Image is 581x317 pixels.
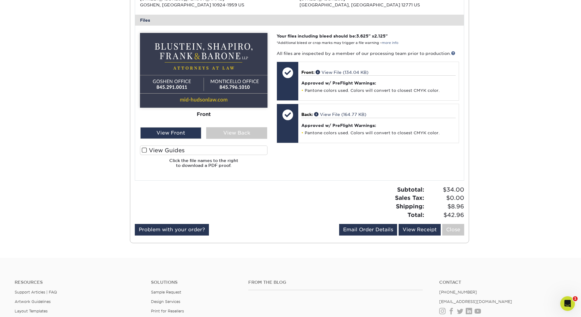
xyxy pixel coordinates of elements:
a: Contact [439,280,566,285]
a: View Receipt [399,224,441,236]
div: View Back [206,127,267,139]
span: $0.00 [426,194,464,202]
a: more info [382,41,398,45]
a: Support Articles | FAQ [15,290,57,294]
a: Problem with your order? [135,224,209,236]
span: 2.125 [374,34,386,38]
div: Files [135,15,464,26]
small: *Additional bleed or crop marks may trigger a file warning – [277,41,398,45]
h4: From the Blog [248,280,423,285]
a: Design Services [151,299,180,304]
strong: Total: [407,211,424,218]
div: Front [140,108,267,121]
strong: Subtotal: [397,186,424,193]
li: Pantone colors used. Colors will convert to closest CMYK color. [301,88,455,93]
span: $8.96 [426,202,464,211]
a: View File (134.04 KB) [316,70,368,75]
h4: Resources [15,280,142,285]
a: View File (164.77 KB) [314,112,366,117]
span: 1 [573,296,578,301]
span: 3.625 [356,34,368,38]
a: [PHONE_NUMBER] [439,290,477,294]
span: $42.96 [426,211,464,219]
a: Sample Request [151,290,181,294]
label: View Guides [140,146,267,155]
a: Close [442,224,464,236]
span: Front: [301,70,314,75]
a: [EMAIL_ADDRESS][DOMAIN_NAME] [439,299,512,304]
strong: Sales Tax: [395,194,424,201]
span: Back: [301,112,313,117]
strong: Your files including bleed should be: " x " [277,34,388,38]
h4: Approved w/ PreFlight Warnings: [301,123,455,128]
h4: Solutions [151,280,239,285]
div: View Front [140,127,201,139]
span: $34.00 [426,186,464,194]
li: Pantone colors used. Colors will convert to closest CMYK color. [301,130,455,135]
a: Print for Resellers [151,309,184,313]
a: Email Order Details [339,224,397,236]
p: All files are inspected by a member of our processing team prior to production. [277,50,459,56]
h6: Click the file names to the right to download a PDF proof. [140,158,267,173]
h4: Approved w/ PreFlight Warnings: [301,81,455,85]
strong: Shipping: [396,203,424,210]
iframe: Intercom live chat [560,296,575,311]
